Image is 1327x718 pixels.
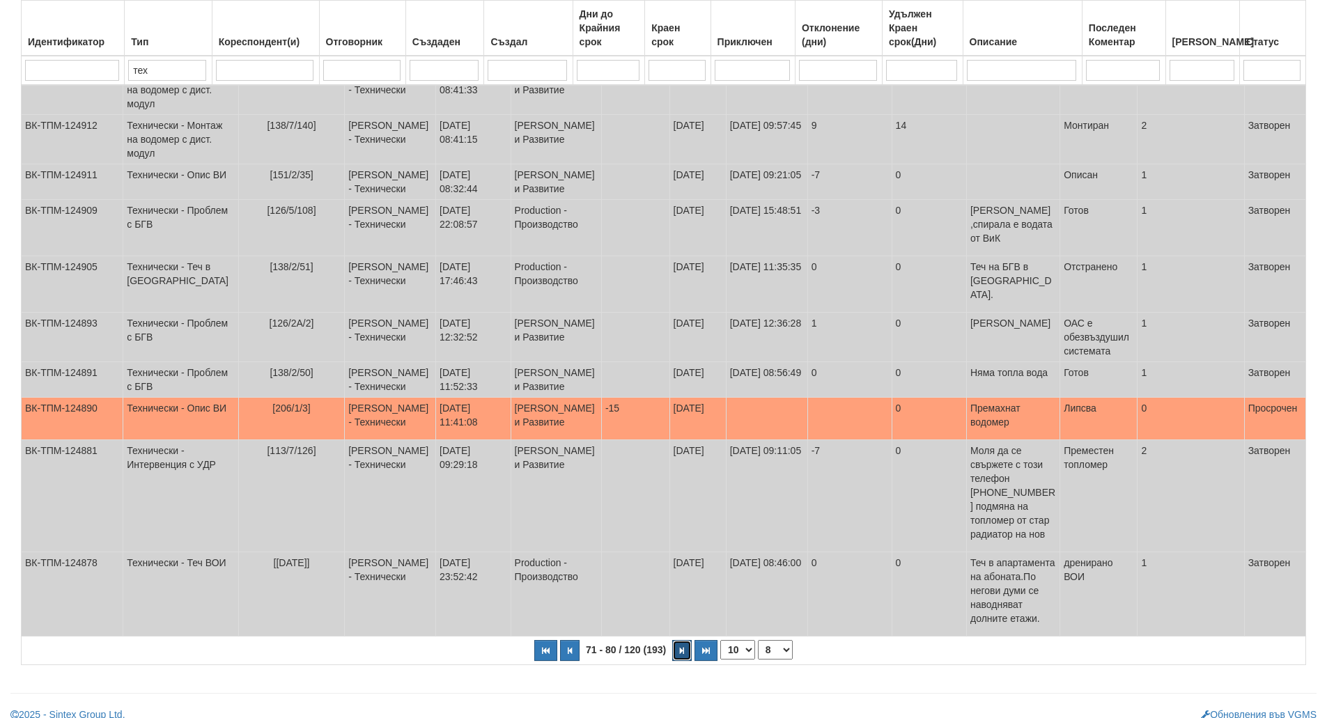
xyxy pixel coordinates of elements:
div: Дни до Крайния срок [577,4,642,52]
p: Теч в апартамента на абоната.По негови думи се наводняват долните етажи. [970,556,1056,625]
td: 1 [1138,256,1244,313]
td: [DATE] [669,115,726,164]
p: Премахнат водомер [970,401,1056,429]
td: Технически - Опис ВИ [123,398,239,440]
td: 0 [892,313,966,362]
td: [DATE] 22:08:57 [436,200,511,256]
td: Технически - Теч в [GEOGRAPHIC_DATA] [123,256,239,313]
td: 1 [1138,200,1244,256]
td: [PERSON_NAME] - Технически [345,115,436,164]
th: Описание: No sort applied, activate to apply an ascending sort [963,1,1082,56]
td: [DATE] 08:41:33 [436,65,511,115]
td: [DATE] [669,552,726,637]
td: ВК-ТПМ-124909 [22,200,123,256]
td: [PERSON_NAME] и Развитие [511,398,601,440]
td: ВК-ТПМ-124913 [22,65,123,115]
td: ВК-ТПМ-124878 [22,552,123,637]
th: Тип: No sort applied, activate to apply an ascending sort [125,1,212,56]
td: Технически - Опис ВИ [123,164,239,200]
td: -3 [807,200,892,256]
td: Технически - Теч ВОИ [123,552,239,637]
td: [PERSON_NAME] и Развитие [511,65,601,115]
th: Създал: No sort applied, activate to apply an ascending sort [484,1,573,56]
th: Идентификатор: No sort applied, activate to apply an ascending sort [22,1,125,56]
td: [DATE] 09:50:50 [726,65,807,115]
span: [138/2/51] [270,261,313,272]
td: Production - Производство [511,552,601,637]
td: [DATE] [669,313,726,362]
div: Кореспондент(и) [216,32,316,52]
td: [DATE] 08:41:15 [436,115,511,164]
span: Отстранено [1064,261,1117,272]
td: [PERSON_NAME] - Технически [345,398,436,440]
span: Готов [1064,367,1089,378]
td: 9 [807,115,892,164]
td: [DATE] [669,398,726,440]
div: [PERSON_NAME] [1170,32,1236,52]
th: Създаден: No sort applied, activate to apply an ascending sort [405,1,484,56]
span: дренирано ВОИ [1064,557,1112,582]
span: Готов [1064,205,1089,216]
td: [PERSON_NAME] и Развитие [511,440,601,552]
td: [DATE] 11:41:08 [436,398,511,440]
th: Статус: No sort applied, activate to apply an ascending sort [1239,1,1305,56]
td: [PERSON_NAME] - Технически [345,552,436,637]
td: 0 [807,256,892,313]
p: [PERSON_NAME] ,спирала е водата от ВиК [970,203,1056,245]
select: Страница номер [758,640,793,660]
td: [DATE] 12:36:28 [726,313,807,362]
div: Описание [967,32,1078,52]
td: [PERSON_NAME] - Технически [345,313,436,362]
td: [PERSON_NAME] и Развитие [511,115,601,164]
span: Липсва [1064,403,1096,414]
th: Брой Файлове: No sort applied, activate to apply an ascending sort [1165,1,1239,56]
td: [PERSON_NAME] - Технически [345,256,436,313]
td: Затворен [1244,362,1305,398]
td: 14 [892,115,966,164]
th: Удължен Краен срок(Дни): No sort applied, activate to apply an ascending sort [882,1,963,56]
button: Следваща страница [672,640,692,661]
div: Отговорник [323,32,402,52]
td: [PERSON_NAME] - Технически [345,440,436,552]
td: [PERSON_NAME] - Технически [345,362,436,398]
span: Монтиран [1064,120,1109,131]
td: 0 [892,552,966,637]
td: [DATE] 09:57:45 [726,115,807,164]
span: [[DATE]] [274,557,310,568]
div: Последен Коментар [1086,18,1162,52]
td: [PERSON_NAME] и Развитие [511,362,601,398]
td: [DATE] 11:35:35 [726,256,807,313]
span: [206/1/3] [272,403,311,414]
td: [DATE] 23:52:42 [436,552,511,637]
td: ВК-ТПМ-124911 [22,164,123,200]
span: -15 [605,403,619,414]
td: ВК-ТПМ-124893 [22,313,123,362]
td: Затворен [1244,313,1305,362]
td: -7 [807,440,892,552]
span: [126/2А/2] [270,318,314,329]
td: Технически - Интервенция с УДР [123,440,239,552]
td: 2 [1138,115,1244,164]
th: Отклонение (дни): No sort applied, activate to apply an ascending sort [795,1,882,56]
td: [DATE] 09:11:05 [726,440,807,552]
td: [PERSON_NAME] - Технически [345,164,436,200]
td: [DATE] 09:21:05 [726,164,807,200]
td: [DATE] 08:46:00 [726,552,807,637]
th: Краен срок: No sort applied, activate to apply an ascending sort [645,1,711,56]
td: Затворен [1244,256,1305,313]
td: Затворен [1244,200,1305,256]
td: 0 [892,256,966,313]
td: [DATE] 08:32:44 [436,164,511,200]
button: Предишна страница [560,640,580,661]
td: 1 [807,313,892,362]
th: Последен Коментар: No sort applied, activate to apply an ascending sort [1082,1,1165,56]
td: 1 [1138,65,1244,115]
td: [PERSON_NAME] и Развитие [511,164,601,200]
span: Преместен топломер [1064,445,1114,470]
td: -7 [807,164,892,200]
div: Приключен [715,32,791,52]
td: [DATE] 09:29:18 [436,440,511,552]
td: 0 [807,362,892,398]
td: Затворен [1244,164,1305,200]
div: Идентификатор [25,32,121,52]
